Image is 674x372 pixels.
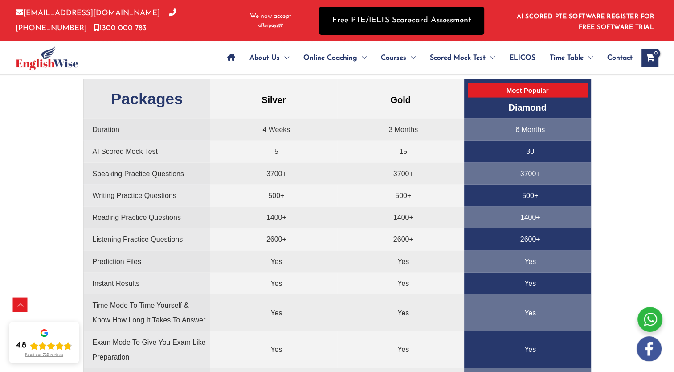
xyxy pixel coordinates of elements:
[210,228,337,250] td: 2600+
[83,228,210,250] td: Listening Practice Questions
[296,42,374,74] a: Online CoachingMenu Toggle
[464,163,591,185] td: 3700+
[83,294,210,331] td: Time Mode To Time Yourself & Know How Long It Takes To Answer
[511,6,658,35] aside: Header Widget 1
[210,119,337,141] td: 4 Weeks
[550,42,584,74] span: Time Table
[337,141,464,162] td: 15
[464,273,591,294] td: Yes
[210,251,337,273] td: Yes
[250,12,291,21] span: We now accept
[220,42,633,74] nav: Site Navigation: Main Menu
[83,79,210,119] th: Packages
[337,185,464,207] td: 500+
[337,119,464,141] td: 3 Months
[25,353,63,358] div: Read our 723 reviews
[16,340,26,351] div: 4.8
[280,42,289,74] span: Menu Toggle
[486,42,495,74] span: Menu Toggle
[83,185,210,207] td: Writing Practice Questions
[94,25,147,32] a: 1300 000 783
[406,42,416,74] span: Menu Toggle
[337,163,464,185] td: 3700+
[423,42,502,74] a: Scored Mock TestMenu Toggle
[381,42,406,74] span: Courses
[502,42,543,74] a: ELICOS
[83,163,210,185] td: Speaking Practice Questions
[210,163,337,185] td: 3700+
[83,119,210,141] td: Duration
[16,9,176,32] a: [PHONE_NUMBER]
[83,273,210,294] td: Instant Results
[83,251,210,273] td: Prediction Files
[374,42,423,74] a: CoursesMenu Toggle
[249,42,280,74] span: About Us
[464,294,591,331] td: Yes
[242,42,296,74] a: About UsMenu Toggle
[210,141,337,162] td: 5
[464,228,591,250] td: 2600+
[390,95,411,105] span: Gold
[16,340,72,351] div: Rating: 4.8 out of 5
[210,273,337,294] td: Yes
[517,13,654,31] a: AI SCORED PTE SOFTWARE REGISTER FOR FREE SOFTWARE TRIAL
[357,42,367,74] span: Menu Toggle
[210,294,337,331] td: Yes
[607,42,633,74] span: Contact
[258,23,283,28] img: Afterpay-Logo
[337,207,464,228] td: 1400+
[210,207,337,228] td: 1400+
[210,331,337,368] td: Yes
[468,83,588,98] span: Most Popular
[16,9,160,17] a: [EMAIL_ADDRESS][DOMAIN_NAME]
[261,95,286,105] span: Silver
[508,103,547,112] span: Diamond
[337,294,464,331] td: Yes
[319,7,484,35] a: Free PTE/IELTS Scorecard Assessment
[464,141,591,162] td: 30
[337,251,464,273] td: Yes
[464,185,591,207] td: 500+
[430,42,486,74] span: Scored Mock Test
[641,49,658,67] a: View Shopping Cart, empty
[464,207,591,228] td: 1400+
[210,185,337,207] td: 500+
[83,207,210,228] td: Reading Practice Questions
[509,42,535,74] span: ELICOS
[464,119,591,141] td: 6 Months
[83,141,210,162] td: AI Scored Mock Test
[337,273,464,294] td: Yes
[637,336,662,361] img: white-facebook.png
[303,42,357,74] span: Online Coaching
[83,331,210,368] td: Exam Mode To Give You Exam Like Preparation
[600,42,633,74] a: Contact
[16,46,78,70] img: cropped-ew-logo
[543,42,600,74] a: Time TableMenu Toggle
[464,251,591,273] td: Yes
[337,228,464,250] td: 2600+
[584,42,593,74] span: Menu Toggle
[337,331,464,368] td: Yes
[464,331,591,368] td: Yes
